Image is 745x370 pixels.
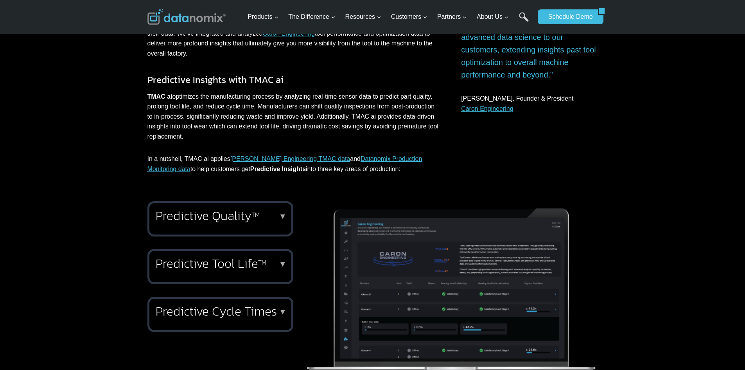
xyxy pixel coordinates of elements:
a: Caron Engineering [263,30,315,37]
a: Privacy Policy [106,175,132,180]
p: [PERSON_NAME], Founder & President [461,94,598,114]
span: Customers [391,12,427,22]
span: The Difference [288,12,336,22]
a: [PERSON_NAME] Engineering TMAC data [230,155,350,162]
span: Partners [437,12,467,22]
a: Caron Engineering [461,105,513,112]
a: Search [519,12,529,30]
h2: Predictive Quality [156,209,282,222]
span: About Us [477,12,509,22]
p: optimizes the manufacturing process by analyzing real-time sensor data to predict part quality, p... [147,92,440,142]
img: Datanomix [147,9,226,25]
p: [PERSON_NAME] Engineering has chosen us as their advanced analytics partner to mine insights from... [147,18,440,58]
span: Phone number [176,32,211,40]
nav: Primary Navigation [244,4,534,30]
p: ▼ [279,213,287,219]
strong: TMAC ai [147,93,172,100]
p: ▼ [279,261,287,267]
p: In a nutshell, TMAC ai applies and to help customers get into three key areas of production: [147,154,440,174]
h2: Predictive Tool Life [156,257,282,270]
span: “With Datanomix, we are bringing advanced data science to our customers, extending insights past ... [461,20,596,79]
strong: Predictive Insights [250,166,306,172]
span: State/Region [176,97,206,104]
span: Resources [345,12,381,22]
sup: TM [251,210,260,219]
a: Schedule Demo [538,9,598,24]
span: Last Name [176,0,201,7]
h3: Predictive Insights with TMAC ai [147,73,440,87]
sup: TM [258,258,266,267]
a: Terms [88,175,99,180]
span: Products [248,12,278,22]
